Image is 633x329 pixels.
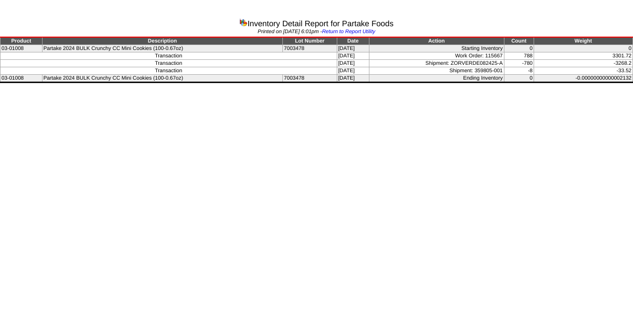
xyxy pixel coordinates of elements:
td: Transaction [0,60,337,67]
td: 7003478 [283,45,337,52]
td: Work Order: 115667 [369,52,504,60]
td: Action [369,37,504,45]
img: graph.gif [239,18,247,26]
td: Shipment: 359805-001 [369,67,504,75]
td: Partake 2024 BULK Crunchy CC Mini Cookies (100-0.67oz) [42,45,282,52]
td: -0.00000000000002132 [534,75,633,83]
td: 0 [504,45,534,52]
td: Transaction [0,52,337,60]
td: -3268.2 [534,60,633,67]
td: -33.52 [534,67,633,75]
td: Lot Number [283,37,337,45]
td: 0 [504,75,534,83]
td: [DATE] [337,75,369,83]
td: 03-01008 [0,75,43,83]
td: [DATE] [337,52,369,60]
td: Ending Inventory [369,75,504,83]
td: -8 [504,67,534,75]
td: Weight [534,37,633,45]
td: Starting Inventory [369,45,504,52]
td: 3301.72 [534,52,633,60]
td: Product [0,37,43,45]
td: -780 [504,60,534,67]
td: 7003478 [283,75,337,83]
td: 788 [504,52,534,60]
td: [DATE] [337,67,369,75]
td: 0 [534,45,633,52]
td: [DATE] [337,60,369,67]
td: Shipment: ZORVERDE082425-A [369,60,504,67]
td: [DATE] [337,45,369,52]
td: Transaction [0,67,337,75]
td: 03-01008 [0,45,43,52]
td: Date [337,37,369,45]
td: Partake 2024 BULK Crunchy CC Mini Cookies (100-0.67oz) [42,75,282,83]
td: Description [42,37,282,45]
a: Return to Report Utility [322,29,375,35]
td: Count [504,37,534,45]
